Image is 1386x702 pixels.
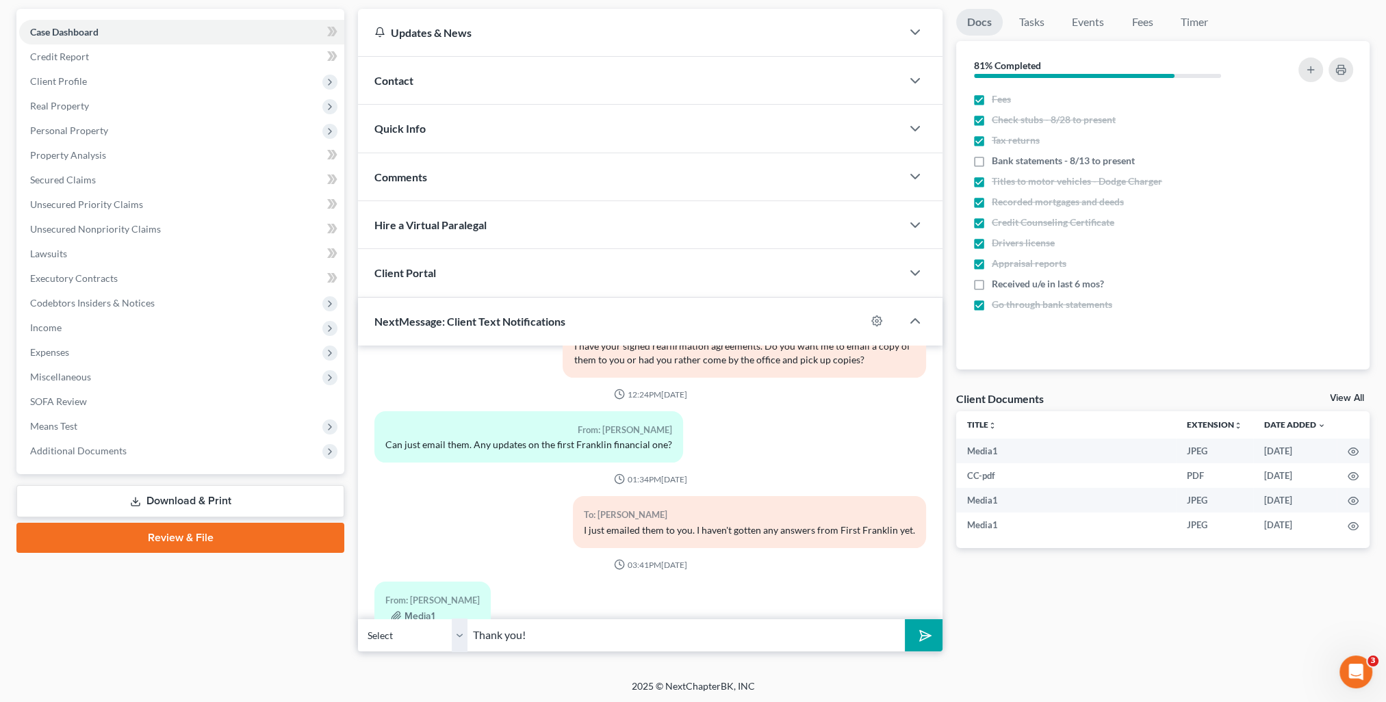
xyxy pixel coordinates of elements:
span: Tax returns [992,133,1040,147]
a: Date Added expand_more [1264,419,1326,430]
span: Credit Counseling Certificate [992,216,1114,229]
td: Media1 [956,439,1176,463]
span: Unsecured Priority Claims [30,198,143,210]
span: Comments [374,170,427,183]
a: Review & File [16,523,344,553]
i: unfold_more [1234,421,1242,430]
a: Case Dashboard [19,20,344,44]
span: Client Profile [30,75,87,87]
div: From: [PERSON_NAME] [385,593,480,608]
div: To: [PERSON_NAME] [584,507,915,523]
div: I have your signed reaffirmation agreements. Do you want me to email a copy of them to you or had... [574,339,914,367]
strong: 81% Completed [974,60,1041,71]
a: Timer [1170,9,1219,36]
span: SOFA Review [30,395,87,407]
a: Executory Contracts [19,266,344,291]
span: Credit Report [30,51,89,62]
span: Real Property [30,100,89,112]
a: Extensionunfold_more [1187,419,1242,430]
a: Events [1061,9,1115,36]
span: Appraisal reports [992,257,1066,270]
a: View All [1330,393,1364,403]
span: Income [30,322,62,333]
div: Updates & News [374,25,885,40]
a: Lawsuits [19,242,344,266]
td: JPEG [1176,488,1253,512]
a: Unsecured Nonpriority Claims [19,217,344,242]
td: PDF [1176,463,1253,488]
span: Expenses [30,346,69,358]
div: From: [PERSON_NAME] [385,422,672,438]
div: 01:34PM[DATE] [374,473,926,485]
span: Contact [374,74,413,87]
span: Received u/e in last 6 mos? [992,277,1104,291]
a: Tasks [1008,9,1055,36]
span: Lawsuits [30,248,67,259]
div: 03:41PM[DATE] [374,559,926,571]
span: Hire a Virtual Paralegal [374,218,487,231]
a: Property Analysis [19,143,344,168]
span: Miscellaneous [30,371,91,382]
span: Property Analysis [30,149,106,161]
button: Media1 [391,611,435,622]
span: Go through bank statements [992,298,1112,311]
i: expand_more [1318,421,1326,430]
a: Credit Report [19,44,344,69]
a: Secured Claims [19,168,344,192]
a: SOFA Review [19,389,344,414]
span: Additional Documents [30,445,127,456]
td: Media1 [956,512,1176,537]
span: Drivers license [992,236,1055,250]
input: Say something... [467,619,905,652]
td: JPEG [1176,512,1253,537]
span: Fees [992,92,1011,106]
a: Docs [956,9,1003,36]
td: [DATE] [1253,488,1337,512]
div: Can just email them. Any updates on the first Franklin financial one? [385,438,672,452]
span: Secured Claims [30,174,96,185]
span: NextMessage: Client Text Notifications [374,315,565,328]
iframe: Intercom live chat [1339,655,1372,688]
td: [DATE] [1253,463,1337,488]
span: Titles to motor vehicles - Dodge Charger [992,174,1162,188]
a: Download & Print [16,485,344,517]
span: Quick Info [374,122,426,135]
span: Recorded mortgages and deeds [992,195,1124,209]
span: Case Dashboard [30,26,99,38]
td: CC-pdf [956,463,1176,488]
span: Client Portal [374,266,436,279]
td: [DATE] [1253,512,1337,537]
div: I just emailed them to you. I haven't gotten any answers from First Franklin yet. [584,523,915,537]
span: Codebtors Insiders & Notices [30,297,155,309]
td: [DATE] [1253,439,1337,463]
a: Unsecured Priority Claims [19,192,344,217]
div: 12:24PM[DATE] [374,389,926,400]
span: Bank statements - 8/13 to present [992,154,1135,168]
td: JPEG [1176,439,1253,463]
span: Means Test [30,420,77,432]
span: Check stubs - 8/28 to present [992,113,1116,127]
a: Titleunfold_more [967,419,997,430]
span: Personal Property [30,125,108,136]
div: Client Documents [956,391,1044,406]
a: Fees [1120,9,1164,36]
i: unfold_more [988,421,997,430]
span: Executory Contracts [30,272,118,284]
span: 3 [1368,655,1378,666]
span: Unsecured Nonpriority Claims [30,223,161,235]
td: Media1 [956,488,1176,512]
